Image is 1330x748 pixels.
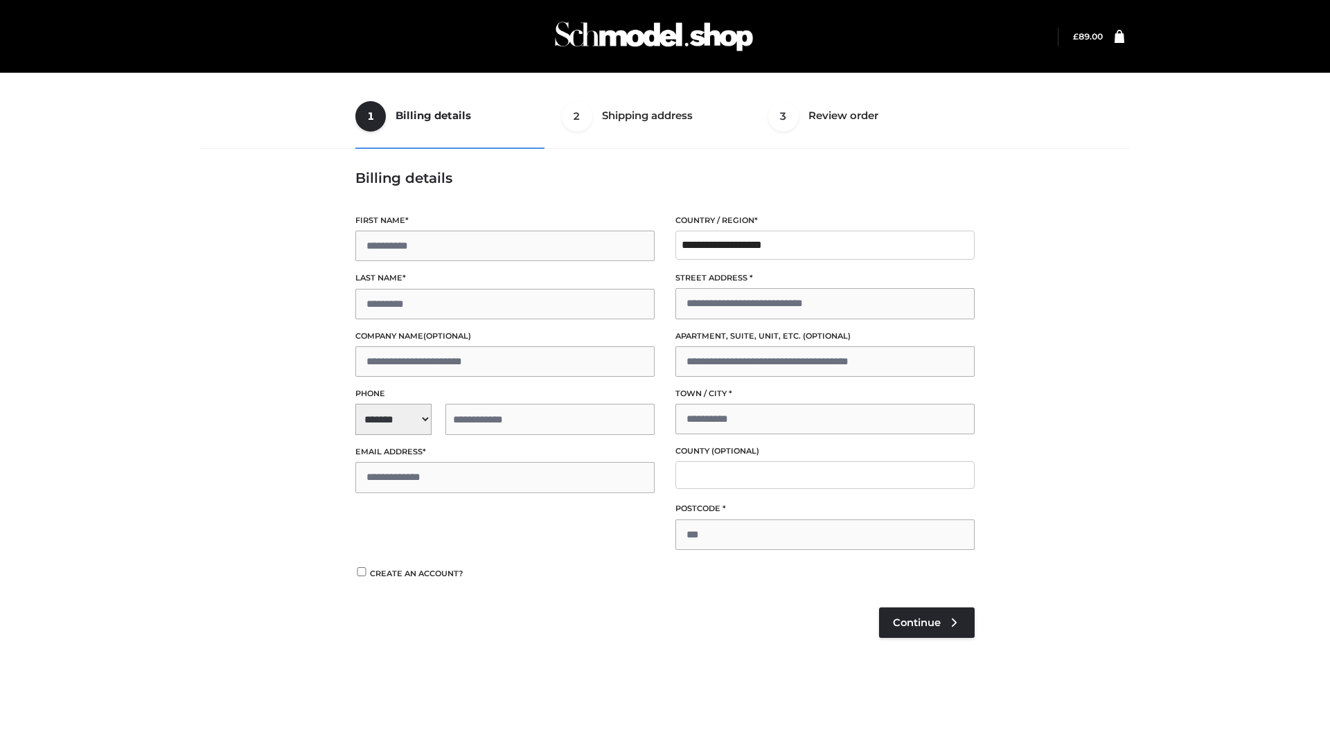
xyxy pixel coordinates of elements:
[1073,31,1079,42] span: £
[893,616,941,629] span: Continue
[370,569,463,578] span: Create an account?
[1073,31,1103,42] a: £89.00
[711,446,759,456] span: (optional)
[803,331,851,341] span: (optional)
[355,567,368,576] input: Create an account?
[675,502,975,515] label: Postcode
[675,387,975,400] label: Town / City
[675,330,975,343] label: Apartment, suite, unit, etc.
[355,387,655,400] label: Phone
[355,271,655,285] label: Last name
[550,9,758,64] img: Schmodel Admin 964
[355,214,655,227] label: First name
[675,271,975,285] label: Street address
[879,607,975,638] a: Continue
[1073,31,1103,42] bdi: 89.00
[355,330,655,343] label: Company name
[355,445,655,458] label: Email address
[423,331,471,341] span: (optional)
[675,445,975,458] label: County
[355,170,975,186] h3: Billing details
[675,214,975,227] label: Country / Region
